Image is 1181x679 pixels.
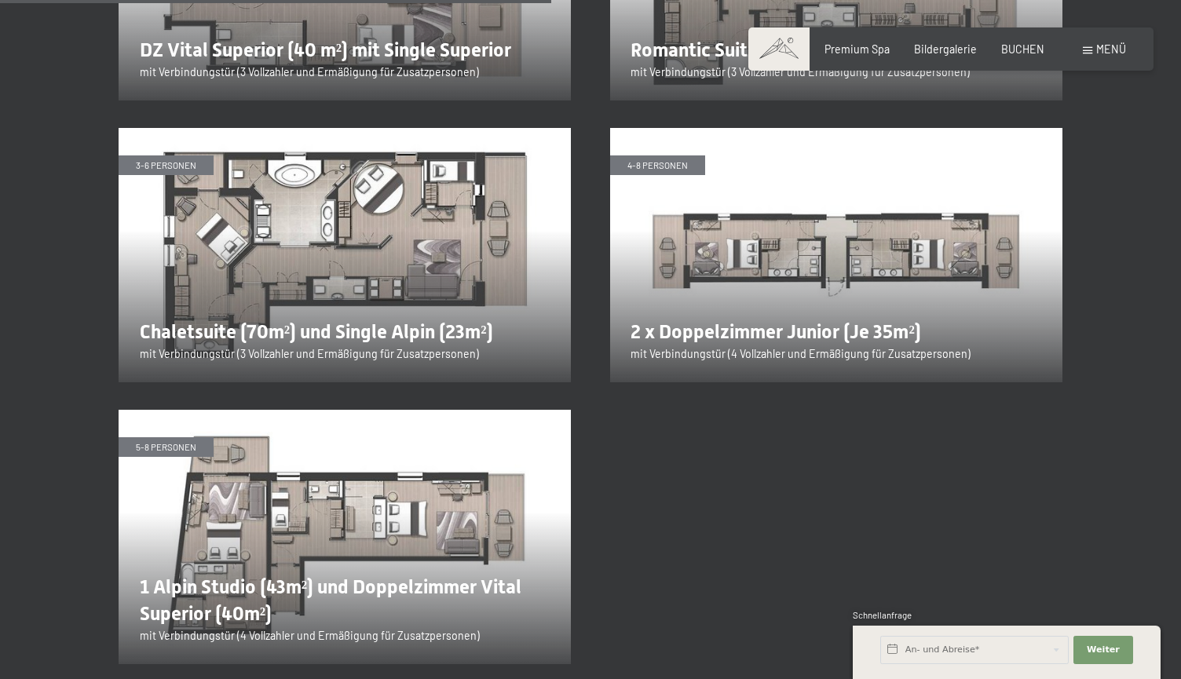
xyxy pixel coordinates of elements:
[914,42,977,56] a: Bildergalerie
[1073,636,1133,664] button: Weiter
[1096,42,1126,56] span: Menü
[119,128,571,382] img: Familienhotel: Angebote für einen gelungenen Urlaub
[610,128,1062,382] img: Familienhotel: Angebote für einen gelungenen Urlaub
[825,42,890,56] a: Premium Spa
[853,610,912,620] span: Schnellanfrage
[119,410,571,664] img: Familienhotel: Angebote für einen gelungenen Urlaub
[1087,644,1120,656] span: Weiter
[1001,42,1044,56] a: BUCHEN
